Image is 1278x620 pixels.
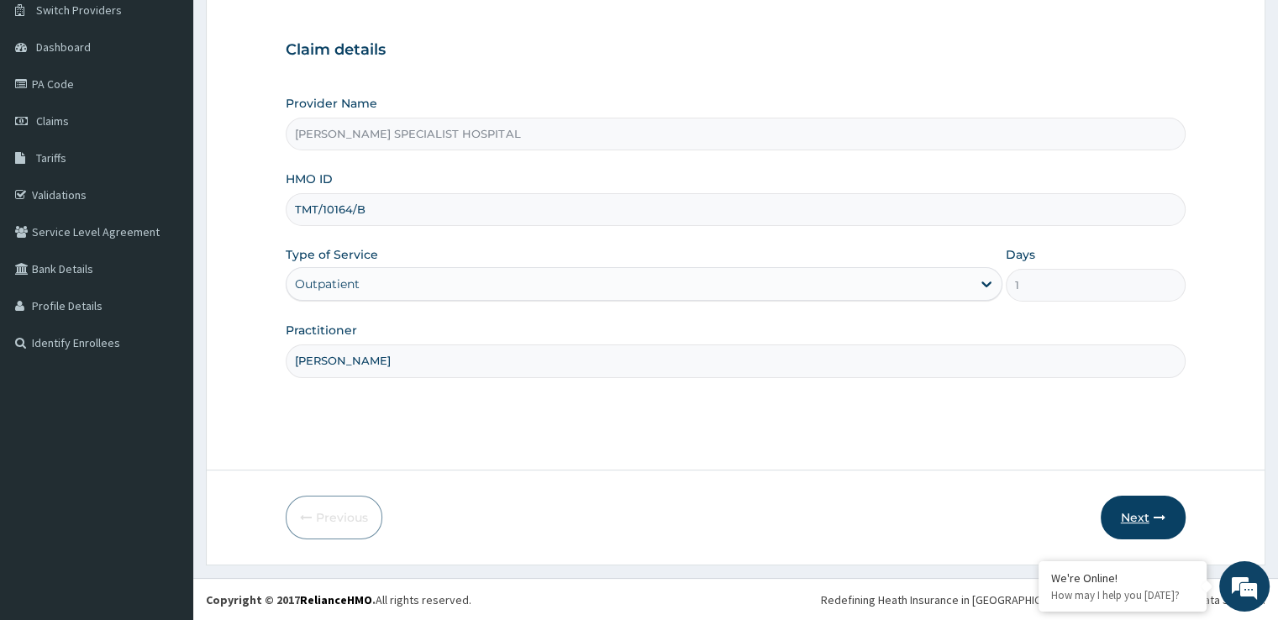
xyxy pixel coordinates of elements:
[97,197,232,366] span: We're online!
[286,344,1185,377] input: Enter Name
[300,592,372,607] a: RelianceHMO
[1051,570,1194,586] div: We're Online!
[206,592,376,607] strong: Copyright © 2017 .
[1051,588,1194,602] p: How may I help you today?
[36,150,66,166] span: Tariffs
[276,8,316,49] div: Minimize live chat window
[36,39,91,55] span: Dashboard
[1006,246,1035,263] label: Days
[286,322,357,339] label: Practitioner
[286,171,333,187] label: HMO ID
[286,496,382,539] button: Previous
[821,591,1265,608] div: Redefining Heath Insurance in [GEOGRAPHIC_DATA] using Telemedicine and Data Science!
[31,84,68,126] img: d_794563401_company_1708531726252_794563401
[286,41,1185,60] h3: Claim details
[295,276,360,292] div: Outpatient
[8,428,320,487] textarea: Type your message and hit 'Enter'
[1101,496,1186,539] button: Next
[286,95,377,112] label: Provider Name
[36,113,69,129] span: Claims
[286,193,1185,226] input: Enter HMO ID
[87,94,282,116] div: Chat with us now
[36,3,122,18] span: Switch Providers
[286,246,378,263] label: Type of Service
